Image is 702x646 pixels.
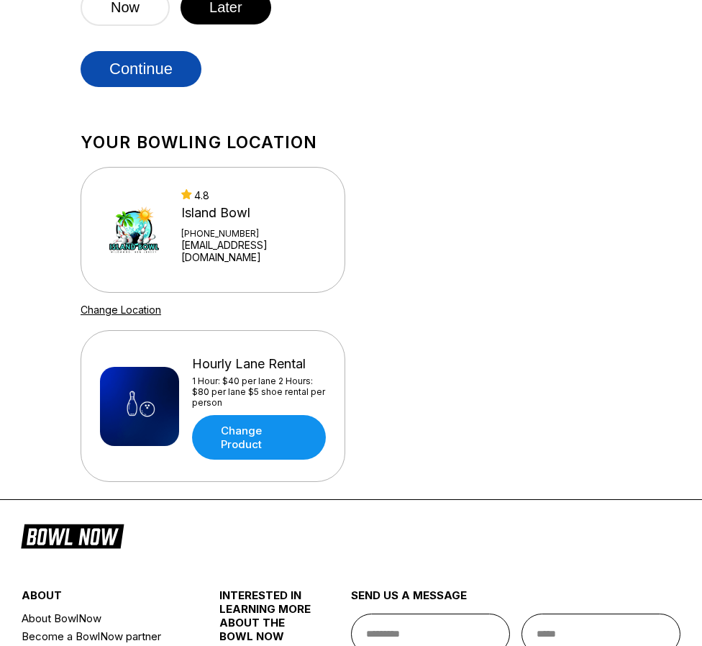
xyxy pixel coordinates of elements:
[100,191,168,270] img: Island Bowl
[22,588,186,609] div: about
[100,367,179,446] img: Hourly Lane Rental
[351,588,680,614] div: send us a message
[192,356,326,372] div: Hourly Lane Rental
[181,189,326,201] div: 4.8
[181,228,326,239] div: [PHONE_NUMBER]
[81,51,201,87] button: Continue
[81,132,621,153] h1: Your bowling location
[192,415,326,460] a: Change Product
[181,205,326,221] div: Island Bowl
[22,627,186,645] a: Become a BowlNow partner
[81,304,161,316] a: Change Location
[181,239,326,263] a: [EMAIL_ADDRESS][DOMAIN_NAME]
[192,376,326,408] div: 1 Hour: $40 per lane 2 Hours: $80 per lane $5 shoe rental per person
[22,609,186,627] a: About BowlNow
